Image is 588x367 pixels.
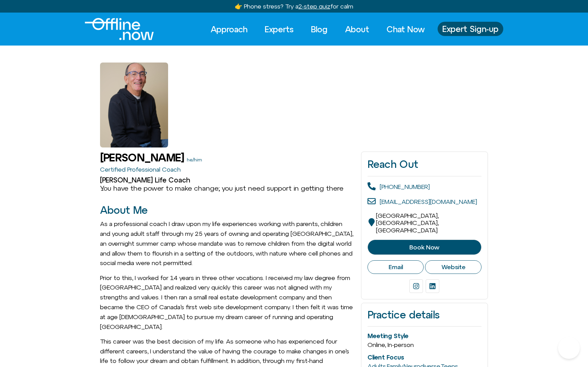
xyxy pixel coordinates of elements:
[100,176,354,184] h2: [PERSON_NAME] Life Coach
[305,22,334,37] a: Blog
[389,263,403,271] span: Email
[380,183,430,190] a: [PHONE_NUMBER]
[380,198,477,205] a: [EMAIL_ADDRESS][DOMAIN_NAME]
[438,22,503,36] a: Expert Sign-up
[367,332,408,339] span: Meeting Style
[259,22,300,37] a: Experts
[85,18,154,40] img: Offline.Now logo in white. Text of the words offline.now with a line going through the "O"
[298,3,330,10] u: 2-step quiz
[367,158,481,170] h2: Reach Out
[409,244,439,251] span: Book Now
[380,22,431,37] a: Chat Now
[187,157,202,162] a: he/him
[100,219,354,268] p: As a professional coach I draw upon my life experiences working with parents, children and young ...
[235,3,353,10] a: 👉 Phone stress? Try a2-step quizfor calm
[367,341,414,348] span: Online, In-person
[100,273,354,332] p: Prior to this, I worked for 14 years in three other vocations. I received my law degree from [GEO...
[367,309,481,320] h2: Practice details
[100,152,184,163] h1: [PERSON_NAME]
[205,22,254,37] a: Approach
[558,337,580,359] iframe: Botpress
[205,22,431,37] nav: Menu
[376,212,439,234] span: [GEOGRAPHIC_DATA], [GEOGRAPHIC_DATA], [GEOGRAPHIC_DATA]
[100,166,181,173] a: Certified Professional Coach
[100,205,354,216] h2: About Me
[100,184,354,192] h3: You have the power to make change; you just need support in getting there
[442,24,499,33] span: Expert Sign-up
[85,18,142,40] div: Logo
[367,354,404,361] span: Client Focus
[367,240,481,255] a: Book Now
[441,263,465,271] span: Website
[425,260,481,274] a: Website
[367,260,424,274] a: Email
[339,22,375,37] a: About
